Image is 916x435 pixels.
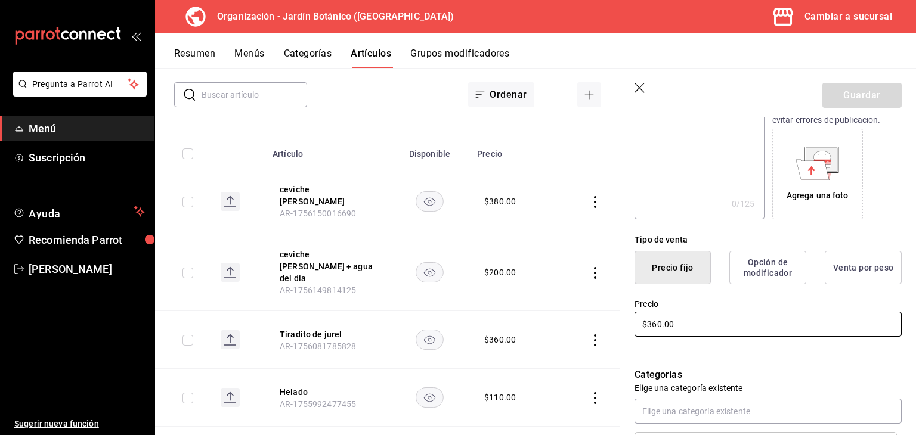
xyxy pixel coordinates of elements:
[589,334,601,346] button: actions
[29,232,145,248] span: Recomienda Parrot
[635,234,902,246] div: Tipo de venta
[280,285,356,295] span: AR-1756149814125
[280,328,375,340] button: edit-product-location
[389,131,470,169] th: Disponible
[29,204,129,219] span: Ayuda
[174,48,916,68] div: navigation tabs
[234,48,264,68] button: Menús
[208,10,454,24] h3: Organización - Jardín Botánico ([GEOGRAPHIC_DATA])
[280,386,375,398] button: edit-product-location
[265,131,389,169] th: Artículo
[635,368,902,382] p: Categorías
[416,262,444,282] button: availability-product
[484,195,516,207] div: $ 380.00
[635,251,711,284] button: Precio fijo
[635,399,902,424] input: Elige una categoría existente
[484,266,516,278] div: $ 200.00
[280,248,375,284] button: edit-product-location
[635,300,902,308] label: Precio
[29,150,145,166] span: Suscripción
[416,191,444,212] button: availability-product
[351,48,391,68] button: Artículos
[484,334,516,346] div: $ 360.00
[635,382,902,394] p: Elige una categoría existente
[825,251,902,284] button: Venta por peso
[416,330,444,350] button: availability-product
[589,392,601,404] button: actions
[635,312,902,337] input: $0.00
[280,341,356,351] span: AR-1756081785828
[732,198,755,210] div: 0 /125
[202,83,307,107] input: Buscar artículo
[280,184,375,207] button: edit-product-location
[8,86,147,99] a: Pregunta a Parrot AI
[280,209,356,218] span: AR-1756150016690
[416,387,444,408] button: availability-product
[280,399,356,409] span: AR-1755992477455
[284,48,332,68] button: Categorías
[589,196,601,208] button: actions
[468,82,534,107] button: Ordenar
[729,251,806,284] button: Opción de modificador
[787,189,849,202] div: Agrega una foto
[29,261,145,277] span: [PERSON_NAME]
[13,72,147,97] button: Pregunta a Parrot AI
[131,31,141,41] button: open_drawer_menu
[14,418,145,430] span: Sugerir nueva función
[775,132,860,216] div: Agrega una foto
[484,392,516,403] div: $ 110.00
[29,120,145,136] span: Menú
[804,8,892,25] div: Cambiar a sucursal
[32,78,128,91] span: Pregunta a Parrot AI
[410,48,509,68] button: Grupos modificadores
[589,267,601,279] button: actions
[470,131,556,169] th: Precio
[174,48,215,68] button: Resumen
